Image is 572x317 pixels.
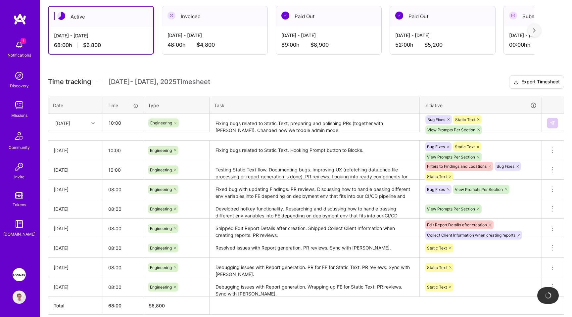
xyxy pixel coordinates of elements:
span: $8,900 [310,41,329,48]
th: Total [48,297,103,315]
span: View Prompts Per Section [427,127,475,132]
div: Paid Out [390,6,495,26]
span: 1 [21,38,26,44]
img: User Avatar [13,291,26,304]
div: Time [108,102,138,109]
div: Active [49,7,153,27]
span: Filters to Findings and Locations [427,164,487,169]
img: Invoiced [167,12,175,20]
div: [DATE] - [DATE] [281,32,376,39]
span: Static Text [427,246,447,250]
img: Paid Out [395,12,403,20]
input: HH:MM [103,239,143,257]
span: Static Text [427,265,447,270]
span: Bug Fixes [427,117,445,122]
img: logo [13,13,26,25]
a: User Avatar [11,291,27,304]
span: Engineering [150,148,172,153]
span: View Prompts Per Section [427,155,475,159]
div: 48:00 h [167,41,262,48]
div: Discovery [10,82,29,89]
div: [DATE] [54,205,97,212]
div: Community [9,144,30,151]
span: Engineering [150,246,172,250]
textarea: Fixed bug with updating Findings. PR reviews. Discussing how to handle passing different env vari... [210,180,419,199]
span: Time tracking [48,78,91,86]
span: Engineering [150,167,172,172]
img: guide book [13,217,26,231]
span: $4,800 [197,41,215,48]
span: View Prompts Per Section [455,187,503,192]
img: discovery [13,69,26,82]
div: [DATE] [54,264,97,271]
span: Engineering [150,120,172,125]
span: Collect Client Information when creating reports [427,233,515,238]
div: [DATE] - [DATE] [54,32,148,39]
img: Community [11,128,27,144]
img: right [533,28,536,33]
th: Type [143,97,210,114]
img: loading [545,292,552,299]
div: Initiative [424,102,537,109]
div: [DATE] - [DATE] [395,32,490,39]
input: HH:MM [103,278,143,296]
div: Invite [14,173,24,180]
input: HH:MM [103,161,143,179]
img: Invite [13,160,26,173]
img: Submitted [509,12,517,20]
img: Paid Out [281,12,289,20]
span: Static Text [455,117,475,122]
span: Bug Fixes [427,144,445,149]
input: HH:MM [103,259,143,276]
img: Active [57,12,65,20]
span: [DATE] - [DATE] , 2025 Timesheet [108,78,210,86]
span: Bug Fixes [497,164,514,169]
span: Engineering [150,226,172,231]
th: Date [48,97,103,114]
img: Submit [550,120,555,126]
textarea: Testing Static Text flow. Documenting bugs. Improving UX (refetching data once file processing or... [210,161,419,179]
span: $6,800 [83,42,101,49]
div: [DATE] - [DATE] [167,32,262,39]
th: 68:00 [103,297,143,315]
div: [DATE] [54,225,97,232]
span: Engineering [150,206,172,211]
div: [DATE] [54,284,97,291]
span: Static Text [427,285,447,290]
div: [DATE] [54,166,97,173]
div: Notifications [8,52,31,59]
textarea: Shipped Edit Report Details after creation. Shipped Collect Client Information when creating repo... [210,219,419,238]
textarea: Resolved issues with Report generation. PR reviews. Sync with [PERSON_NAME]. [210,239,419,257]
span: Static Text [455,144,475,149]
span: Engineering [150,285,172,290]
i: icon Chevron [91,121,95,125]
img: tokens [15,192,23,199]
input: HH:MM [103,181,143,198]
textarea: Fixing bugs related to Static Text. Hooking Prompt button to Blocks. [210,141,419,159]
input: HH:MM [103,220,143,237]
th: Task [210,97,420,114]
img: teamwork [13,99,26,112]
div: [DATE] [54,245,97,251]
a: Langan: AI-Copilot for Environmental Site Assessment [11,268,27,281]
span: Static Text [427,174,447,179]
span: Edit Report Details after creation [427,222,487,227]
div: Invoiced [162,6,267,26]
div: Tokens [13,201,26,208]
input: HH:MM [103,114,143,132]
div: Missions [11,112,27,119]
div: null [547,118,558,128]
span: Bug Fixes [427,187,445,192]
img: Langan: AI-Copilot for Environmental Site Assessment [13,268,26,281]
div: 68:00 h [54,42,148,49]
textarea: Debugging issues with Report generation. PR for FE for Static Text. PR reviews. Sync with [PERSON... [210,258,419,277]
div: [DOMAIN_NAME] [3,231,35,238]
span: View Prompts Per Section [427,206,475,211]
textarea: Developed hotkey functionality. Researching and discussing how to handle passing different env va... [210,200,419,218]
div: 89:00 h [281,41,376,48]
span: $5,200 [424,41,443,48]
img: bell [13,38,26,52]
div: [DATE] [54,186,97,193]
div: [DATE] [55,119,70,126]
button: Export Timesheet [509,75,564,89]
